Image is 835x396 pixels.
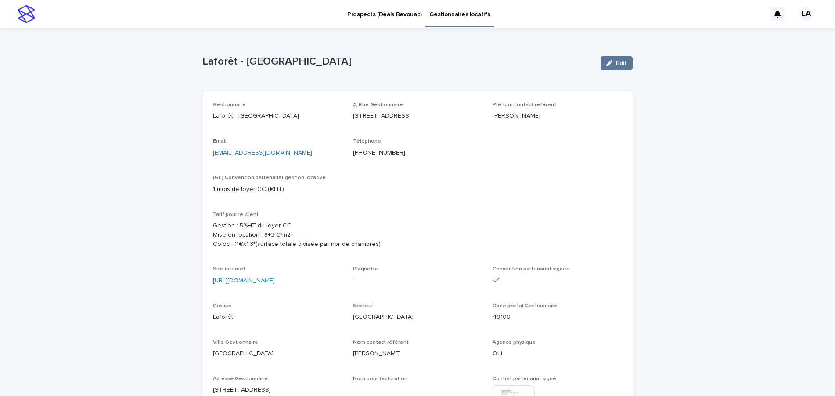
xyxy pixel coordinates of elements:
[493,102,556,108] span: Prénom contact référent
[213,266,245,272] span: Site internet
[353,139,381,144] span: Téléphone
[213,349,342,358] p: [GEOGRAPHIC_DATA]
[213,175,326,180] span: (GE) Convention partenariat gestion locative
[213,385,342,395] p: [STREET_ADDRESS]
[213,212,259,217] span: Tarif pour le client
[353,303,373,309] span: Secteur
[353,102,403,108] span: #, Rue Gestionnaire
[353,349,482,358] p: [PERSON_NAME]
[18,5,35,23] img: stacker-logo-s-only.png
[616,60,627,66] span: Edit
[493,112,622,121] p: [PERSON_NAME]
[353,148,482,158] p: [PHONE_NUMBER]
[353,385,482,395] p: -
[353,340,409,345] span: Nom contact référent
[213,102,246,108] span: Gestionnaire
[493,303,558,309] span: Code postal Gestionnaire
[353,266,378,272] span: Plaquette
[493,340,536,345] span: Agence physique
[493,349,622,358] p: Oui
[202,55,594,68] p: Laforêt - [GEOGRAPHIC_DATA]
[213,277,275,284] a: [URL][DOMAIN_NAME]
[353,313,482,322] p: [GEOGRAPHIC_DATA]
[493,313,622,322] p: 49100
[493,376,556,382] span: Contrat partenariat signé
[353,112,482,121] p: [STREET_ADDRESS]
[213,376,268,382] span: Adresse Gestionnaire
[213,313,342,322] p: Laforêt
[799,7,813,21] div: LA
[353,376,407,382] span: Nom pour facturation
[213,139,227,144] span: Email
[353,276,482,285] p: -
[213,185,622,194] p: 1 mois de loyer CC (€HT)
[213,303,232,309] span: Groupe
[213,150,312,156] a: [EMAIL_ADDRESS][DOMAIN_NAME]
[601,56,633,70] button: Edit
[493,266,570,272] span: Convention partenariat signée
[213,112,342,121] p: Laforêt - [GEOGRAPHIC_DATA]
[213,221,622,248] p: Gestion : 5%HT du loyer CC, Mise en location : 8+3 €/m2 Coloc : 11€x1,3*(surface totale divisée p...
[213,340,258,345] span: Ville Gestionnaire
